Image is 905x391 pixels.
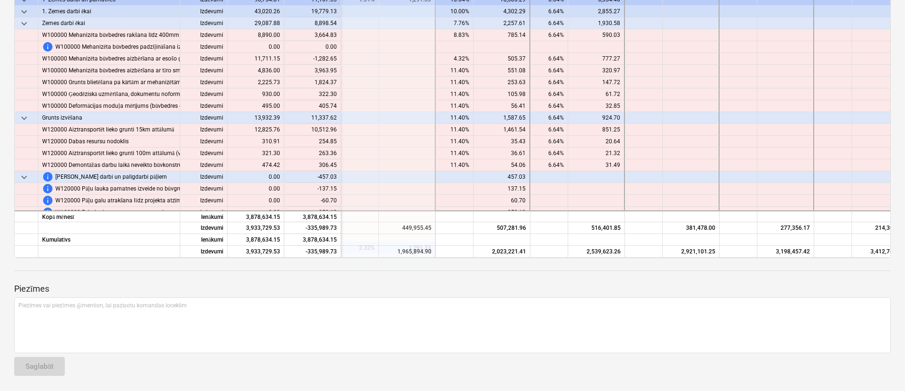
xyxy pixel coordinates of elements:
span: Šo rindas vienību nevar prognozēt, pirms nav atjaunināts pārskatītais budžets [42,195,53,206]
div: Izdevumi [180,6,228,17]
div: 0.00 [228,207,284,218]
div: 21.32 [572,148,620,159]
div: 0.00 [228,171,284,183]
div: 2,257.61 [477,17,526,29]
div: 60.70 [477,195,526,207]
div: 11.40% [439,100,469,112]
div: 6.64% [534,29,564,41]
div: Izdevumi [180,124,228,136]
div: Izdevumi [180,159,228,171]
div: 2,023,221.41 [477,246,526,258]
div: 11.40% [439,112,469,124]
div: Izdevumi [180,65,228,77]
div: 13,932.39 [228,112,284,124]
div: Izdevumi [180,77,228,88]
div: 10,512.96 [288,124,337,136]
div: 505.37 [477,53,526,65]
span: Zemes darbi un palīgdarbi pāļiem [55,171,167,183]
div: 6.64% [534,53,564,65]
div: 3,878,634.15 [284,210,341,222]
div: Kopā mēnesī [38,210,180,222]
div: 306.45 [288,159,337,171]
div: 10.00% [439,6,469,17]
div: 6.64% [534,100,564,112]
div: Izdevumi [180,207,228,218]
div: 851.25 [572,124,620,136]
div: 56.41 [477,100,526,112]
div: 3,963.95 [288,65,337,77]
div: 6.64% [534,112,564,124]
div: 310.91 [228,136,284,148]
div: 0.00 [228,41,284,53]
div: Izdevumi [180,41,228,53]
div: 11.40% [439,136,469,148]
div: 8.83% [439,29,469,41]
div: Izdevumi [180,136,228,148]
div: -259.19 [288,207,337,218]
div: 495.00 [228,100,284,112]
iframe: Chat Widget [858,346,905,391]
span: W100000 Mehanizēta būvbedres aizbēršana ar esošo grunti, pēc betonēšanas un hidroizolācijas darbu... [42,53,385,65]
div: 20.64 [572,136,620,148]
div: 6.64% [534,124,564,136]
div: 1,965,894.90 [383,246,431,258]
div: Ienākumi [180,234,228,246]
div: 1,930.58 [572,17,620,29]
div: 8,898.54 [284,17,341,29]
div: 6.64% [534,65,564,77]
span: keyboard_arrow_down [18,113,30,124]
div: 516,401.85 [572,222,621,234]
div: 6.64% [534,6,564,17]
div: -335,989.73 [284,222,341,234]
span: Zemes darbi ēkai [42,17,85,29]
div: 474.42 [228,159,284,171]
div: 4,302.29 [477,6,526,17]
div: 11,711.15 [228,53,284,65]
div: 29,087.88 [228,17,284,29]
div: 457.03 [477,171,526,183]
span: W120000 Pāļu lauka pamatnes izveide no būvgružiem 100 mm biezumā [55,183,240,195]
div: Izdevumi [180,183,228,195]
div: 11.40% [439,159,469,171]
div: 2,225.73 [228,77,284,88]
div: 3,878,634.15 [228,210,284,222]
div: 1,824.37 [288,77,337,88]
div: 31.49 [572,159,620,171]
span: keyboard_arrow_down [18,172,30,183]
div: 381,478.00 [667,222,715,234]
div: 551.08 [477,65,526,77]
span: keyboard_arrow_down [18,6,30,17]
div: Izdevumi [180,222,228,234]
div: 253.63 [477,77,526,88]
div: 35.43 [477,136,526,148]
div: Izdevumi [180,88,228,100]
div: 507,281.96 [477,222,526,234]
span: W100000 Mehanizēta būvbedres aizbēršana ar tīro smilti (30%), pēc betonēšanas un hidroizolācijas ... [42,65,394,77]
div: Izdevumi [180,195,228,207]
div: 1,587.65 [477,112,526,124]
div: 777.27 [572,53,620,65]
div: 924.70 [572,112,620,124]
div: 6.64% [534,136,564,148]
div: 3,878,634.15 [228,234,284,246]
p: Piezīmes [14,283,891,295]
div: Izdevumi [180,53,228,65]
div: 147.72 [572,77,620,88]
div: 3,412,762.88 [856,246,905,258]
div: 2,921,101.25 [667,246,715,258]
div: 277,356.17 [761,222,810,234]
div: 322.30 [288,88,337,100]
div: 2,855.27 [572,6,620,17]
div: 0.00 [288,41,337,53]
div: 6.64% [534,77,564,88]
div: 590.03 [572,29,620,41]
span: W100000 Grunts blietēšana pa kārtām ar mehanizētām rokas blietēm pēc betonēšanas un hidroizolācij... [42,77,410,88]
div: Izdevumi [180,148,228,159]
div: Izdevumi [180,112,228,124]
div: 8,890.00 [228,29,284,41]
div: 259.19 [477,207,526,218]
span: Grunts izvēšana [42,112,82,124]
span: W120000 Pāļu galu atrakšana līdz projekta atzīmēm (ap 15cm), t.sk.būvbedres apakšas planēšana, pi... [55,195,379,207]
div: 321.30 [228,148,284,159]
